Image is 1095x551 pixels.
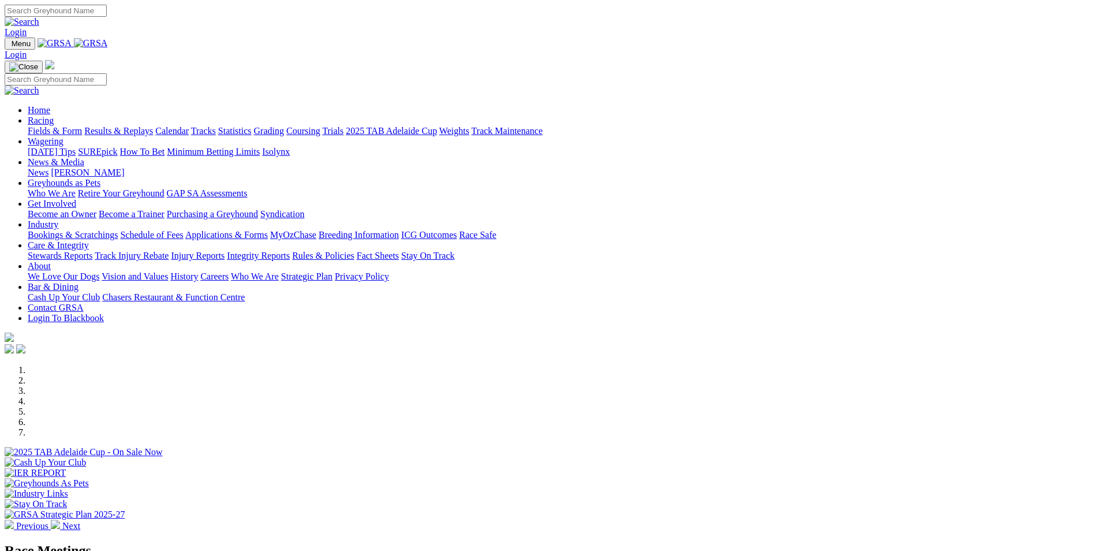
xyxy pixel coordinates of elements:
[167,209,258,219] a: Purchasing a Greyhound
[38,38,72,49] img: GRSA
[28,147,1090,157] div: Wagering
[74,38,108,49] img: GRSA
[227,251,290,260] a: Integrity Reports
[200,271,229,281] a: Careers
[260,209,304,219] a: Syndication
[28,219,58,229] a: Industry
[28,261,51,271] a: About
[155,126,189,136] a: Calendar
[84,126,153,136] a: Results & Replays
[28,303,83,312] a: Contact GRSA
[286,126,320,136] a: Coursing
[5,344,14,353] img: facebook.svg
[51,520,60,529] img: chevron-right-pager-white.svg
[262,147,290,157] a: Isolynx
[12,39,31,48] span: Menu
[28,136,63,146] a: Wagering
[281,271,332,281] a: Strategic Plan
[51,521,80,531] a: Next
[5,509,125,520] img: GRSA Strategic Plan 2025-27
[335,271,389,281] a: Privacy Policy
[45,60,54,69] img: logo-grsa-white.png
[78,188,165,198] a: Retire Your Greyhound
[401,230,457,240] a: ICG Outcomes
[62,521,80,531] span: Next
[28,251,1090,261] div: Care & Integrity
[28,167,1090,178] div: News & Media
[322,126,343,136] a: Trials
[28,230,118,240] a: Bookings & Scratchings
[51,167,124,177] a: [PERSON_NAME]
[28,157,84,167] a: News & Media
[28,271,1090,282] div: About
[95,251,169,260] a: Track Injury Rebate
[102,271,168,281] a: Vision and Values
[191,126,216,136] a: Tracks
[401,251,454,260] a: Stay On Track
[28,292,1090,303] div: Bar & Dining
[102,292,245,302] a: Chasers Restaurant & Function Centre
[5,27,27,37] a: Login
[120,230,183,240] a: Schedule of Fees
[472,126,543,136] a: Track Maintenance
[28,178,100,188] a: Greyhounds as Pets
[167,188,248,198] a: GAP SA Assessments
[28,188,1090,199] div: Greyhounds as Pets
[5,17,39,27] img: Search
[28,167,48,177] a: News
[5,85,39,96] img: Search
[459,230,496,240] a: Race Safe
[5,5,107,17] input: Search
[5,447,163,457] img: 2025 TAB Adelaide Cup - On Sale Now
[5,457,86,468] img: Cash Up Your Club
[78,147,117,157] a: SUREpick
[28,282,79,292] a: Bar & Dining
[9,62,38,72] img: Close
[28,105,50,115] a: Home
[5,61,43,73] button: Toggle navigation
[28,292,100,302] a: Cash Up Your Club
[270,230,316,240] a: MyOzChase
[28,209,1090,219] div: Get Involved
[28,188,76,198] a: Who We Are
[5,520,14,529] img: chevron-left-pager-white.svg
[28,199,76,209] a: Get Involved
[5,521,51,531] a: Previous
[120,147,165,157] a: How To Bet
[28,126,1090,136] div: Racing
[5,499,67,509] img: Stay On Track
[5,38,35,50] button: Toggle navigation
[292,251,354,260] a: Rules & Policies
[99,209,165,219] a: Become a Trainer
[28,251,92,260] a: Stewards Reports
[167,147,260,157] a: Minimum Betting Limits
[28,230,1090,240] div: Industry
[16,344,25,353] img: twitter.svg
[28,313,104,323] a: Login To Blackbook
[5,478,89,489] img: Greyhounds As Pets
[28,116,54,125] a: Racing
[28,147,76,157] a: [DATE] Tips
[254,126,284,136] a: Grading
[439,126,469,136] a: Weights
[218,126,252,136] a: Statistics
[16,521,48,531] span: Previous
[357,251,399,260] a: Fact Sheets
[171,251,225,260] a: Injury Reports
[5,333,14,342] img: logo-grsa-white.png
[5,73,107,85] input: Search
[28,240,89,250] a: Care & Integrity
[231,271,279,281] a: Who We Are
[346,126,437,136] a: 2025 TAB Adelaide Cup
[5,468,66,478] img: IER REPORT
[28,126,82,136] a: Fields & Form
[170,271,198,281] a: History
[28,209,96,219] a: Become an Owner
[5,50,27,59] a: Login
[185,230,268,240] a: Applications & Forms
[319,230,399,240] a: Breeding Information
[5,489,68,499] img: Industry Links
[28,271,99,281] a: We Love Our Dogs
